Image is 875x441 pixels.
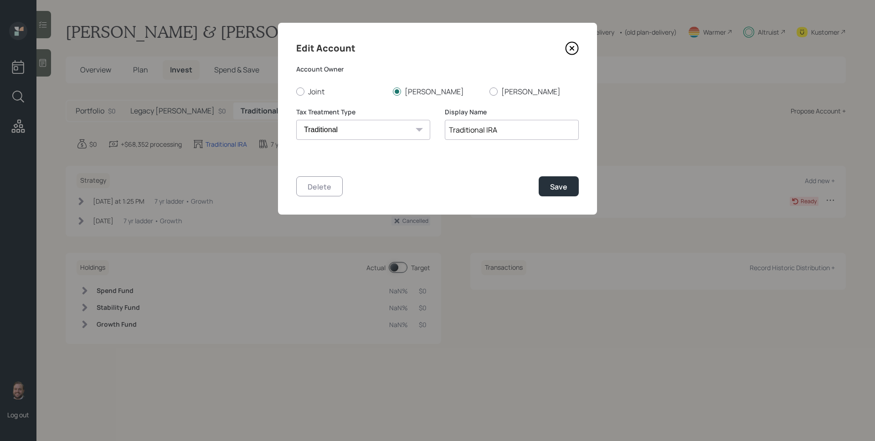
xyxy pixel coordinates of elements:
label: Tax Treatment Type [296,108,430,117]
label: Joint [296,87,386,97]
div: Delete [308,182,331,192]
label: Account Owner [296,65,579,74]
button: Delete [296,176,343,196]
label: Display Name [445,108,579,117]
button: Save [539,176,579,196]
label: [PERSON_NAME] [393,87,482,97]
div: Save [550,182,567,192]
label: [PERSON_NAME] [489,87,579,97]
h4: Edit Account [296,41,355,56]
